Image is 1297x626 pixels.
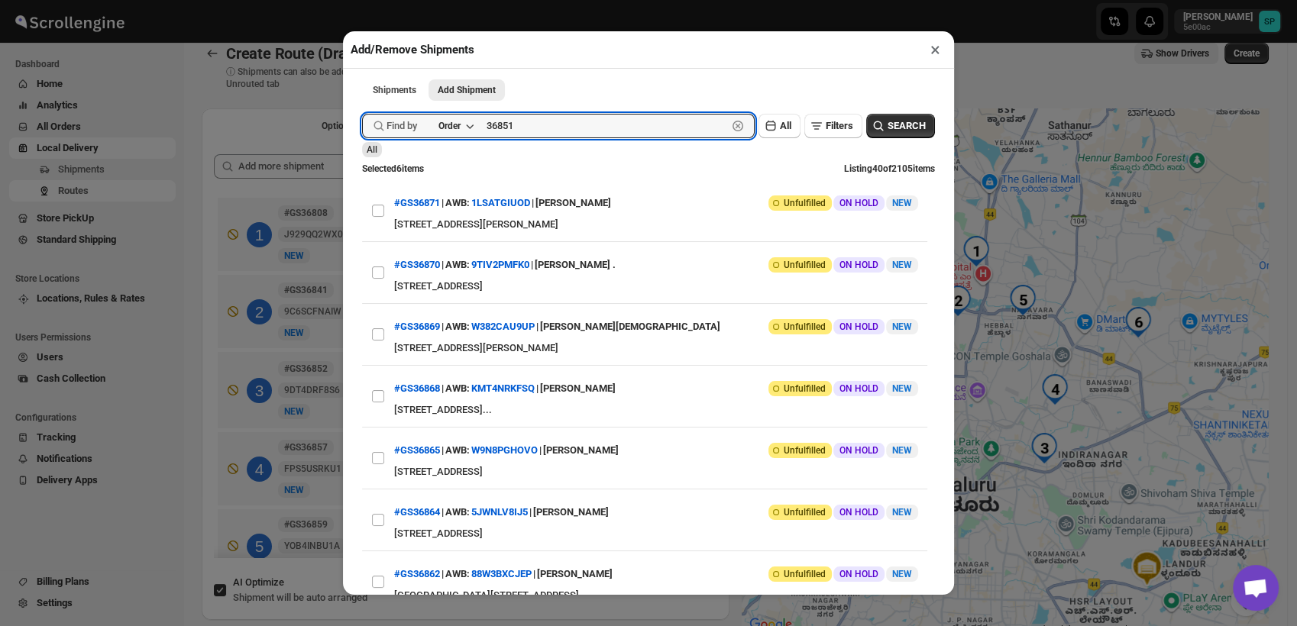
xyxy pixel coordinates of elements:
[471,382,535,394] button: KMT4NRKFSQ
[394,506,440,518] button: #GS36864
[471,444,538,456] button: W9N8PGHOVO
[394,321,440,332] button: #GS36869
[445,566,470,582] span: AWB:
[888,118,926,134] span: SEARCH
[394,464,918,479] div: [STREET_ADDRESS]
[839,568,878,580] span: ON HOLD
[429,115,482,137] button: Order
[784,444,826,457] span: Unfulfilled
[394,568,440,579] button: #GS36862
[892,569,912,579] span: NEW
[394,340,918,356] div: [STREET_ADDRESS][PERSON_NAME]
[394,499,609,526] div: | |
[202,142,729,563] div: Selected Shipments
[839,444,878,457] span: ON HOLD
[730,118,746,134] button: Clear
[784,506,826,518] span: Unfulfilled
[1233,565,1279,611] a: Open chat
[351,42,474,57] h2: Add/Remove Shipments
[445,381,470,396] span: AWB:
[394,444,440,456] button: #GS36865
[844,163,935,174] span: Listing 40 of 2105 items
[394,588,918,603] div: [GEOGRAPHIC_DATA][STREET_ADDRESS]
[438,84,496,96] span: Add Shipment
[471,197,530,208] button: 1LSATGIUOD
[362,163,424,174] span: Selected 6 items
[543,437,619,464] div: [PERSON_NAME]
[471,568,532,579] button: 88W3BXCJEP
[445,195,470,211] span: AWB:
[535,189,611,217] div: [PERSON_NAME]
[394,197,440,208] button: #GS36871
[839,382,878,395] span: ON HOLD
[394,217,918,232] div: [STREET_ADDRESS][PERSON_NAME]
[373,84,416,96] span: Shipments
[892,507,912,518] span: NEW
[866,114,935,138] button: SEARCH
[892,198,912,208] span: NEW
[394,313,720,340] div: | |
[537,560,613,588] div: [PERSON_NAME]
[471,259,529,270] button: 9TIV2PMFK0
[839,506,878,518] span: ON HOLD
[445,443,470,458] span: AWB:
[445,319,470,334] span: AWB:
[892,321,912,332] span: NEW
[394,402,918,418] div: [STREET_ADDRESS]...
[924,39,946,60] button: ×
[394,251,616,279] div: | |
[804,114,862,138] button: Filters
[533,499,609,526] div: [PERSON_NAME]
[784,321,826,333] span: Unfulfilled
[540,313,720,340] div: [PERSON_NAME][DEMOGRAPHIC_DATA]
[394,189,611,217] div: | |
[540,375,616,402] div: [PERSON_NAME]
[892,383,912,394] span: NEW
[445,257,470,273] span: AWB:
[394,560,613,588] div: | |
[839,321,878,333] span: ON HOLD
[394,526,918,541] div: [STREET_ADDRESS]
[394,259,440,270] button: #GS36870
[471,506,528,518] button: 5JWNLV8IJ5
[438,120,461,132] div: Order
[784,568,826,580] span: Unfulfilled
[780,120,791,131] span: All
[839,197,878,209] span: ON HOLD
[826,120,853,131] span: Filters
[892,260,912,270] span: NEW
[471,321,535,332] button: W382CAU9UP
[487,114,727,138] input: Enter value here
[839,259,878,271] span: ON HOLD
[892,445,912,456] span: NEW
[394,375,616,402] div: | |
[394,279,918,294] div: [STREET_ADDRESS]
[758,114,801,138] button: All
[394,382,440,394] button: #GS36868
[784,197,826,209] span: Unfulfilled
[784,259,826,271] span: Unfulfilled
[784,382,826,395] span: Unfulfilled
[387,118,417,134] span: Find by
[367,144,377,155] span: All
[535,251,616,279] div: [PERSON_NAME] .
[445,505,470,520] span: AWB:
[394,437,619,464] div: | |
